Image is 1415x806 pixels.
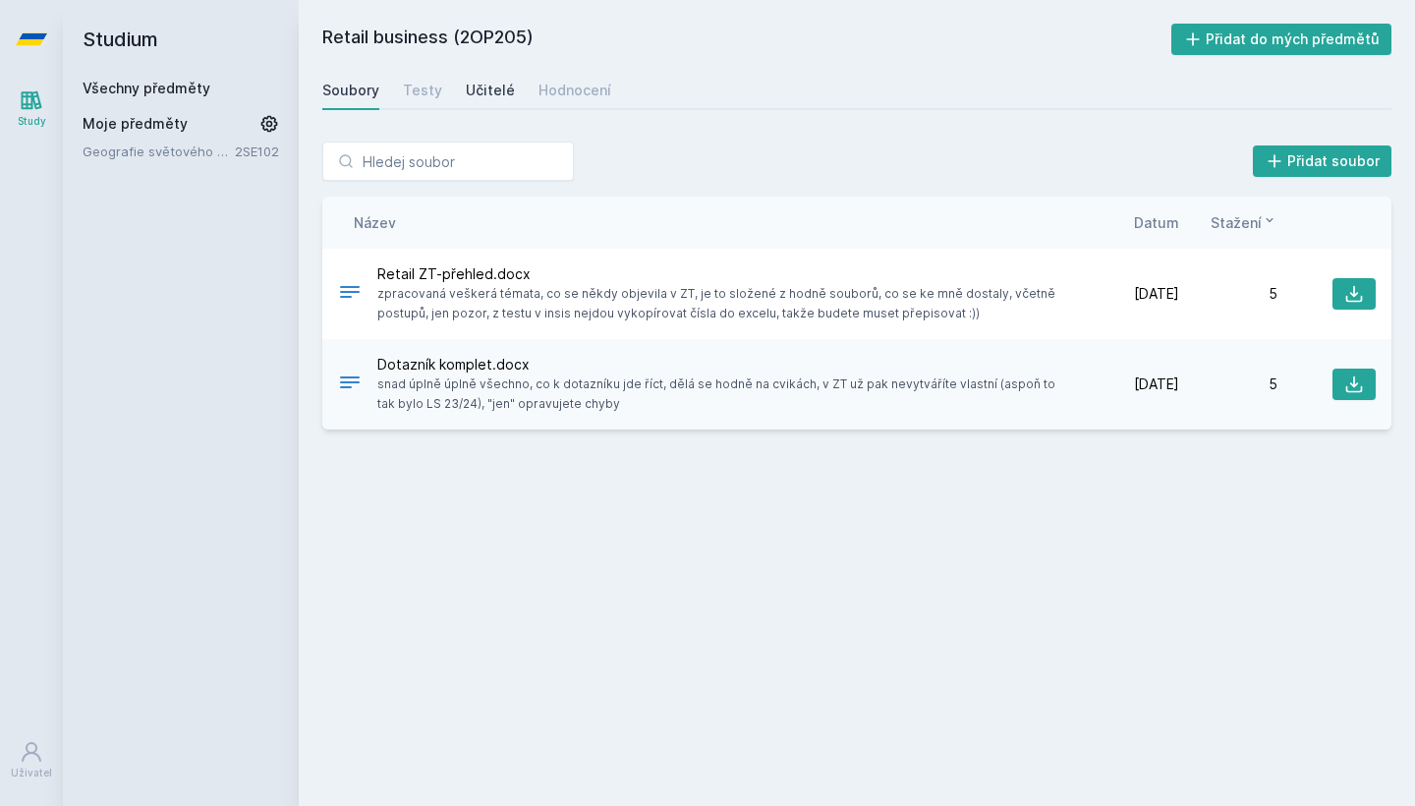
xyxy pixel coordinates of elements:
[235,144,279,159] a: 2SE102
[377,355,1073,374] span: Dotazník komplet.docx
[322,71,379,110] a: Soubory
[466,81,515,100] div: Učitelé
[1253,145,1392,177] button: Přidat soubor
[1134,374,1179,394] span: [DATE]
[4,730,59,790] a: Uživatel
[4,79,59,139] a: Study
[1179,374,1277,394] div: 5
[322,81,379,100] div: Soubory
[1171,24,1392,55] button: Přidat do mých předmětů
[403,71,442,110] a: Testy
[11,766,52,780] div: Uživatel
[538,71,611,110] a: Hodnocení
[1179,284,1277,304] div: 5
[466,71,515,110] a: Učitelé
[538,81,611,100] div: Hodnocení
[322,142,574,181] input: Hledej soubor
[1211,212,1262,233] span: Stažení
[1134,212,1179,233] button: Datum
[377,284,1073,323] span: zpracovaná veškerá témata, co se někdy objevila v ZT, je to složené z hodně souborů, co se ke mně...
[83,114,188,134] span: Moje předměty
[1211,212,1277,233] button: Stažení
[338,371,362,399] div: DOCX
[83,142,235,161] a: Geografie světového hospodářství
[377,374,1073,414] span: snad úplně úplně všechno, co k dotazníku jde říct, dělá se hodně na cvikách, v ZT už pak nevytvář...
[83,80,210,96] a: Všechny předměty
[338,280,362,309] div: DOCX
[18,114,46,129] div: Study
[354,212,396,233] button: Název
[322,24,1171,55] h2: Retail business (2OP205)
[377,264,1073,284] span: Retail ZT-přehled.docx
[403,81,442,100] div: Testy
[1134,284,1179,304] span: [DATE]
